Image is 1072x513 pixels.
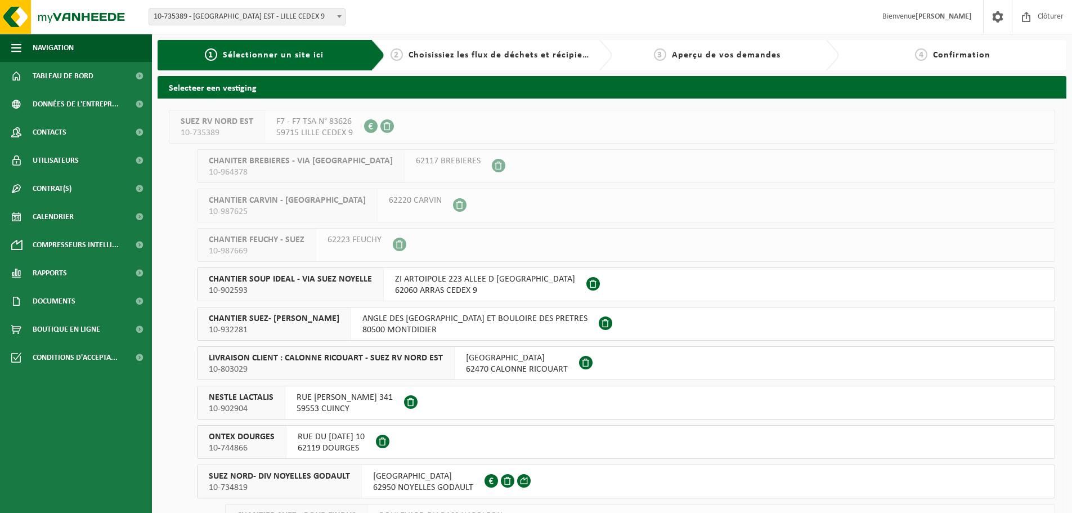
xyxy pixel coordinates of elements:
[197,346,1055,380] button: LIVRAISON CLIENT : CALONNE RICOUART - SUEZ RV NORD EST 10-803029 [GEOGRAPHIC_DATA]62470 CALONNE R...
[197,307,1055,341] button: CHANTIER SUEZ- [PERSON_NAME] 10-932281 ANGLE DES [GEOGRAPHIC_DATA] ET BOULOIRE DES PRETRES80500 M...
[298,431,365,443] span: RUE DU [DATE] 10
[373,482,473,493] span: 62950 NOYELLES GODAULT
[395,274,575,285] span: ZI ARTOIPOLE 223 ALLEE D [GEOGRAPHIC_DATA]
[223,51,324,60] span: Sélectionner un site ici
[209,324,339,336] span: 10-932281
[33,315,100,344] span: Boutique en ligne
[276,127,353,139] span: 59715 LILLE CEDEX 9
[209,285,372,296] span: 10-902593
[209,482,350,493] span: 10-734819
[209,364,443,375] span: 10-803029
[209,274,372,285] span: CHANTIER SOUP IDEAL - VIA SUEZ NOYELLE
[209,353,443,364] span: LIVRAISON CLIENT : CALONNE RICOUART - SUEZ RV NORD EST
[409,51,596,60] span: Choisissiez les flux de déchets et récipients
[197,465,1055,498] button: SUEZ NORD- DIV NOYELLES GODAULT 10-734819 [GEOGRAPHIC_DATA]62950 NOYELLES GODAULT
[672,51,781,60] span: Aperçu de vos demandes
[654,48,666,61] span: 3
[466,353,568,364] span: [GEOGRAPHIC_DATA]
[362,313,587,324] span: ANGLE DES [GEOGRAPHIC_DATA] ET BOULOIRE DES PRETRES
[933,51,990,60] span: Confirmation
[33,259,67,287] span: Rapports
[33,90,119,118] span: Données de l'entrepr...
[33,231,119,259] span: Compresseurs intelli...
[916,12,972,21] strong: [PERSON_NAME]
[209,431,275,443] span: ONTEX DOURGES
[298,443,365,454] span: 62119 DOURGES
[373,471,473,482] span: [GEOGRAPHIC_DATA]
[33,344,118,372] span: Conditions d'accepta...
[33,118,66,146] span: Contacts
[181,116,253,127] span: SUEZ RV NORD EST
[197,386,1055,420] button: NESTLE LACTALIS 10-902904 RUE [PERSON_NAME] 34159553 CUINCY
[149,8,346,25] span: 10-735389 - SUEZ RV NORD EST - LILLE CEDEX 9
[389,195,442,206] span: 62220 CARVIN
[209,392,273,403] span: NESTLE LACTALIS
[149,9,345,25] span: 10-735389 - SUEZ RV NORD EST - LILLE CEDEX 9
[33,146,79,175] span: Utilisateurs
[33,62,93,90] span: Tableau de bord
[33,203,74,231] span: Calendrier
[362,324,587,336] span: 80500 MONTDIDIER
[158,76,1066,98] h2: Selecteer een vestiging
[466,364,568,375] span: 62470 CALONNE RICOUART
[197,267,1055,301] button: CHANTIER SOUP IDEAL - VIA SUEZ NOYELLE 10-902593 ZI ARTOIPOLE 223 ALLEE D [GEOGRAPHIC_DATA]62060 ...
[33,175,71,203] span: Contrat(s)
[391,48,403,61] span: 2
[209,155,393,167] span: CHANITER BREBIERES - VIA [GEOGRAPHIC_DATA]
[297,403,393,414] span: 59553 CUINCY
[181,127,253,139] span: 10-735389
[209,195,366,206] span: CHANTIER CARVIN - [GEOGRAPHIC_DATA]
[276,116,353,127] span: F7 - F7 TSA N° 83626
[209,313,339,324] span: CHANTIER SUEZ- [PERSON_NAME]
[416,155,481,167] span: 62117 BREBIERES
[209,403,273,414] span: 10-902904
[209,471,350,482] span: SUEZ NORD- DIV NOYELLES GODAULT
[209,234,304,246] span: CHANTIER FEUCHY - SUEZ
[197,425,1055,459] button: ONTEX DOURGES 10-744866 RUE DU [DATE] 1062119 DOURGES
[33,287,75,315] span: Documents
[209,167,393,178] span: 10-964378
[209,206,366,217] span: 10-987625
[395,285,575,296] span: 62060 ARRAS CEDEX 9
[33,34,74,62] span: Navigation
[915,48,927,61] span: 4
[209,246,304,257] span: 10-987669
[209,443,275,454] span: 10-744866
[328,234,382,246] span: 62223 FEUCHY
[297,392,393,403] span: RUE [PERSON_NAME] 341
[205,48,217,61] span: 1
